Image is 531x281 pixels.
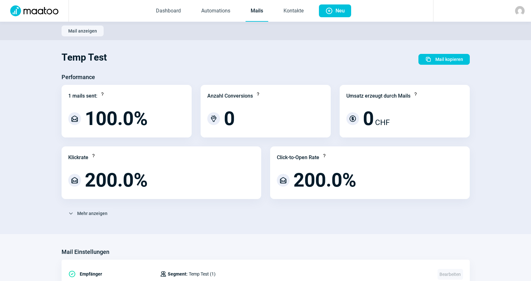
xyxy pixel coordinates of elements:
[168,270,188,278] span: Segment:
[293,171,356,190] span: 200.0%
[68,92,97,100] div: 1 mails sent:
[85,171,148,190] span: 200.0%
[68,268,160,280] div: Empfänger
[418,54,470,65] button: Mail kopieren
[277,154,319,161] div: Click-to-Open Rate
[85,109,148,128] span: 100.0%
[68,154,88,161] div: Klickrate
[62,247,109,257] h3: Mail Einstellungen
[77,208,107,218] span: Mehr anzeigen
[160,268,216,280] div: Temp Test (1)
[6,5,62,16] img: Logo
[319,4,351,17] button: Neu
[515,6,525,16] img: avatar
[62,47,107,68] h1: Temp Test
[68,26,97,36] span: Mail anzeigen
[438,269,463,280] span: Bearbeiten
[62,72,95,82] h3: Performance
[363,109,374,128] span: 0
[346,92,410,100] div: Umsatz erzeugt durch Mails
[62,26,104,36] button: Mail anzeigen
[62,208,114,219] button: Mehr anzeigen
[246,1,268,22] a: Mails
[196,1,235,22] a: Automations
[435,54,463,64] span: Mail kopieren
[278,1,309,22] a: Kontakte
[207,92,253,100] div: Anzahl Conversions
[336,4,345,17] span: Neu
[375,117,390,128] span: CHF
[151,1,186,22] a: Dashboard
[224,109,235,128] span: 0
